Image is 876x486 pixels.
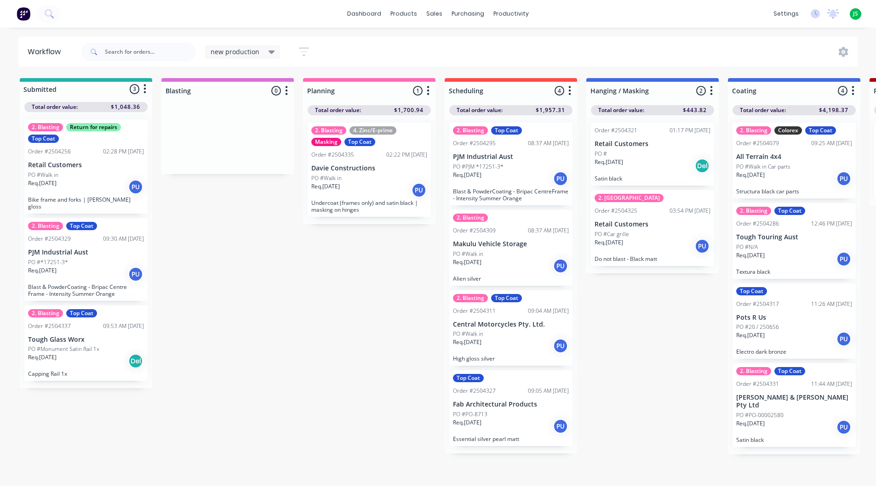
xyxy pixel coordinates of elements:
[453,139,496,147] div: Order #2504295
[453,401,569,408] p: Fab Architectural Products
[598,106,644,114] span: Total order value:
[311,199,427,213] p: Undercoat (frames only) and satin black | masking on hinges
[853,10,858,18] span: JS
[595,126,637,135] div: Order #2504321
[670,207,710,215] div: 03:54 PM [DATE]
[28,266,57,275] p: Req. [DATE]
[595,255,710,262] p: Do not blast - Black matt
[736,126,771,135] div: 2. Blasting
[449,290,573,366] div: 2. BlastingTop CoatOrder #250431109:04 AM [DATE]Central Motorcycles Pty. Ltd.PO #Walk inReq.[DATE...
[453,387,496,395] div: Order #2504327
[736,380,779,388] div: Order #2504331
[128,180,143,194] div: PU
[28,46,65,57] div: Workflow
[453,330,483,338] p: PO #Walk in
[491,126,522,135] div: Top Coat
[553,419,568,434] div: PU
[311,182,340,191] p: Req. [DATE]
[343,7,386,21] a: dashboard
[311,164,427,172] p: Davie Constructions
[453,250,483,258] p: PO #Walk in
[736,233,852,241] p: Tough Touring Aust
[28,135,59,143] div: Top Coat
[311,126,346,135] div: 2. Blasting
[553,339,568,353] div: PU
[670,126,710,135] div: 01:17 PM [DATE]
[819,106,848,114] span: $4,198.37
[811,300,852,308] div: 11:26 AM [DATE]
[28,309,63,317] div: 2. Blasting
[595,207,637,215] div: Order #2504325
[394,106,424,114] span: $1,700.94
[736,171,765,179] p: Req. [DATE]
[736,153,852,161] p: All Terrain 4x4
[311,151,354,159] div: Order #2504335
[528,387,569,395] div: 09:05 AM [DATE]
[736,436,852,443] p: Satin black
[733,203,856,279] div: 2. BlastingTop CoatOrder #250428612:46 PM [DATE]Tough Touring AustPO #N/AReq.[DATE]PUTextura black
[811,139,852,147] div: 09:25 AM [DATE]
[447,7,489,21] div: purchasing
[28,123,63,131] div: 2. Blasting
[453,355,569,362] p: High gloss silver
[308,123,431,217] div: 2. Blasting4. Zinc/E-primeMaskingTop CoatOrder #250433502:22 PM [DATE]Davie ConstructionsPO #Walk...
[736,411,784,419] p: PO #PO-00002580
[489,7,533,21] div: productivity
[811,380,852,388] div: 11:44 AM [DATE]
[553,259,568,273] div: PU
[386,151,427,159] div: 02:22 PM [DATE]
[553,171,568,186] div: PU
[736,331,765,339] p: Req. [DATE]
[28,222,63,230] div: 2. Blasting
[595,175,710,182] p: Satin black
[24,218,148,301] div: 2. BlastingTop CoatOrder #250432909:30 AM [DATE]PJM Industrial AustPO #*17251-3*Req.[DATE]PUBlast...
[453,163,504,171] p: PO #PJM *17251-3*
[453,258,481,266] p: Req. [DATE]
[66,123,121,131] div: Return for repairs
[349,126,396,135] div: 4. Zinc/E-prime
[315,106,361,114] span: Total order value:
[24,119,148,214] div: 2. BlastingReturn for repairsTop CoatOrder #250425602:28 PM [DATE]Retail CustomersPO #Walk inReq....
[736,188,852,195] p: Structura black car parts
[491,294,522,302] div: Top Coat
[733,283,856,359] div: Top CoatOrder #250431711:26 AM [DATE]Pots R UsPO #20 / 250656Req.[DATE]PUElectro dark bronze
[736,314,852,322] p: Pots R Us
[736,419,765,428] p: Req. [DATE]
[736,394,852,409] p: [PERSON_NAME] & [PERSON_NAME] Pty Ltd
[595,220,710,228] p: Retail Customers
[311,174,342,182] p: PO #Walk in
[774,367,805,375] div: Top Coat
[453,338,481,346] p: Req. [DATE]
[28,322,71,330] div: Order #2504337
[28,249,144,256] p: PJM Industrial Aust
[105,43,196,61] input: Search for orders...
[805,126,836,135] div: Top Coat
[453,126,488,135] div: 2. Blasting
[736,323,779,331] p: PO #20 / 250656
[736,207,771,215] div: 2. Blasting
[422,7,447,21] div: sales
[28,171,58,179] p: PO #Walk in
[453,418,481,427] p: Req. [DATE]
[103,235,144,243] div: 09:30 AM [DATE]
[683,106,707,114] span: $443.82
[733,123,856,198] div: 2. BlastingColorexTop CoatOrder #250407909:25 AM [DATE]All Terrain 4x4PO #Walk in Car partsReq.[D...
[453,275,569,282] p: Alien silver
[103,147,144,156] div: 02:28 PM [DATE]
[836,420,851,435] div: PU
[111,103,140,111] span: $1,048.36
[28,336,144,344] p: Tough Glass Worx
[449,210,573,286] div: 2. BlastingOrder #250430908:37 AM [DATE]Makulu Vehicle StoragePO #Walk inReq.[DATE]PUAlien silver
[736,251,765,260] p: Req. [DATE]
[449,123,573,205] div: 2. BlastingTop CoatOrder #250429508:37 AM [DATE]PJM Industrial AustPO #PJM *17251-3*Req.[DATE]PUB...
[736,220,779,228] div: Order #2504286
[453,153,569,161] p: PJM Industrial Aust
[103,322,144,330] div: 09:53 AM [DATE]
[28,179,57,187] p: Req. [DATE]
[453,226,496,235] div: Order #2504309
[736,300,779,308] div: Order #2504317
[595,238,623,247] p: Req. [DATE]
[453,240,569,248] p: Makulu Vehicle Storage
[595,150,607,158] p: PO #
[28,370,144,377] p: Capping Rail 1x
